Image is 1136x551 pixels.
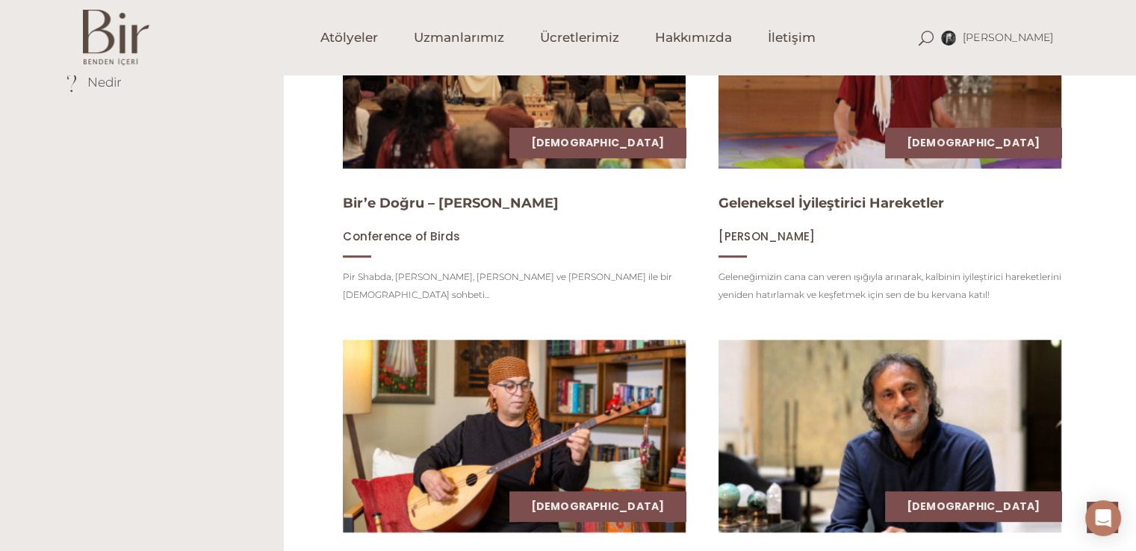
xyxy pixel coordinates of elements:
[531,499,665,514] a: [DEMOGRAPHIC_DATA]
[531,135,665,150] a: [DEMOGRAPHIC_DATA]
[1085,500,1121,536] div: Open Intercom Messenger
[540,29,619,46] span: Ücretlerimiz
[907,499,1040,514] a: [DEMOGRAPHIC_DATA]
[414,29,504,46] span: Uzmanlarımız
[320,29,378,46] span: Atölyeler
[907,135,1040,150] a: [DEMOGRAPHIC_DATA]
[655,29,732,46] span: Hakkımızda
[718,268,1061,304] p: Geleneğimizin cana can veren ışığıyla arınarak, kalbinin iyileştirici hareketlerini yeniden hatır...
[768,29,816,46] span: İletişim
[718,195,944,211] a: Geleneksel İyileştirici Hareketler
[718,229,815,243] a: [PERSON_NAME]
[963,31,1054,44] span: [PERSON_NAME]
[343,229,460,243] a: Conference of Birds
[343,268,686,304] p: Pir Shabda, [PERSON_NAME], [PERSON_NAME] ve [PERSON_NAME] ile bir [DEMOGRAPHIC_DATA] sohbeti...
[343,195,559,211] a: Bir’e Doğru – [PERSON_NAME]
[87,74,122,89] a: Nedir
